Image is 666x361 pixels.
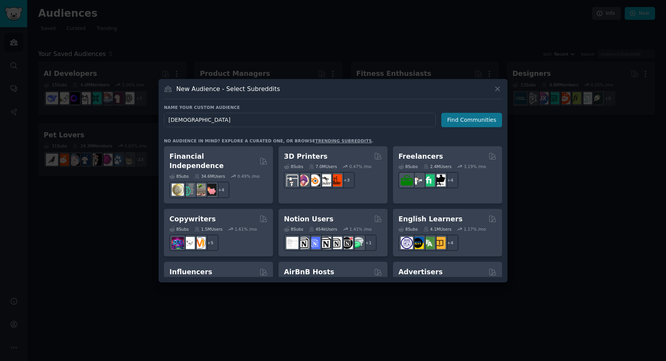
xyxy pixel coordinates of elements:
[169,267,212,277] h2: Influencers
[341,237,353,249] img: BestNotionTemplates
[194,173,225,179] div: 34.6M Users
[164,138,374,144] div: No audience in mind? Explore a curated one, or browse .
[338,172,355,188] div: + 3
[442,172,458,188] div: + 4
[284,164,303,169] div: 8 Sub s
[204,184,217,196] img: fatFIRE
[442,235,458,251] div: + 4
[297,237,309,249] img: notioncreations
[309,164,337,169] div: 7.0M Users
[412,174,424,186] img: freelance_forhire
[315,138,372,143] a: trending subreddits
[284,267,334,277] h2: AirBnB Hosts
[398,267,443,277] h2: Advertisers
[423,174,435,186] img: Fiverr
[308,174,320,186] img: blender
[412,237,424,249] img: EnglishLearning
[464,164,486,169] div: 3.19 % /mo
[360,235,377,251] div: + 1
[202,235,218,251] div: + 5
[213,182,229,198] div: + 4
[172,184,184,196] img: UKPersonalFinance
[194,226,223,232] div: 1.5M Users
[319,174,331,186] img: ender3
[398,152,443,161] h2: Freelancers
[164,105,502,110] h3: Name your custom audience
[169,214,216,224] h2: Copywriters
[164,113,436,127] input: Pick a short name, like "Digital Marketers" or "Movie-Goers"
[433,174,446,186] img: Freelancers
[401,174,413,186] img: forhire
[319,237,331,249] img: NotionGeeks
[398,164,418,169] div: 8 Sub s
[172,237,184,249] img: SEO
[441,113,502,127] button: Find Communities
[330,237,342,249] img: AskNotion
[286,237,298,249] img: Notiontemplates
[286,174,298,186] img: 3Dprinting
[183,184,195,196] img: FinancialPlanning
[309,226,337,232] div: 454k Users
[352,237,364,249] img: NotionPromote
[284,152,328,161] h2: 3D Printers
[169,152,257,171] h2: Financial Independence
[308,237,320,249] img: FreeNotionTemplates
[194,237,206,249] img: content_marketing
[194,184,206,196] img: Fire
[297,174,309,186] img: 3Dmodeling
[423,237,435,249] img: language_exchange
[423,164,452,169] div: 2.4M Users
[398,214,463,224] h2: English Learners
[433,237,446,249] img: LearnEnglishOnReddit
[238,173,260,179] div: 0.49 % /mo
[235,226,257,232] div: 1.61 % /mo
[398,226,418,232] div: 8 Sub s
[176,85,280,93] h3: New Audience - Select Subreddits
[330,174,342,186] img: FixMyPrint
[423,226,452,232] div: 4.1M Users
[349,226,372,232] div: 1.41 % /mo
[183,237,195,249] img: KeepWriting
[284,214,333,224] h2: Notion Users
[349,164,372,169] div: 0.47 % /mo
[169,173,189,179] div: 8 Sub s
[169,226,189,232] div: 8 Sub s
[464,226,486,232] div: 1.17 % /mo
[401,237,413,249] img: languagelearning
[284,226,303,232] div: 8 Sub s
